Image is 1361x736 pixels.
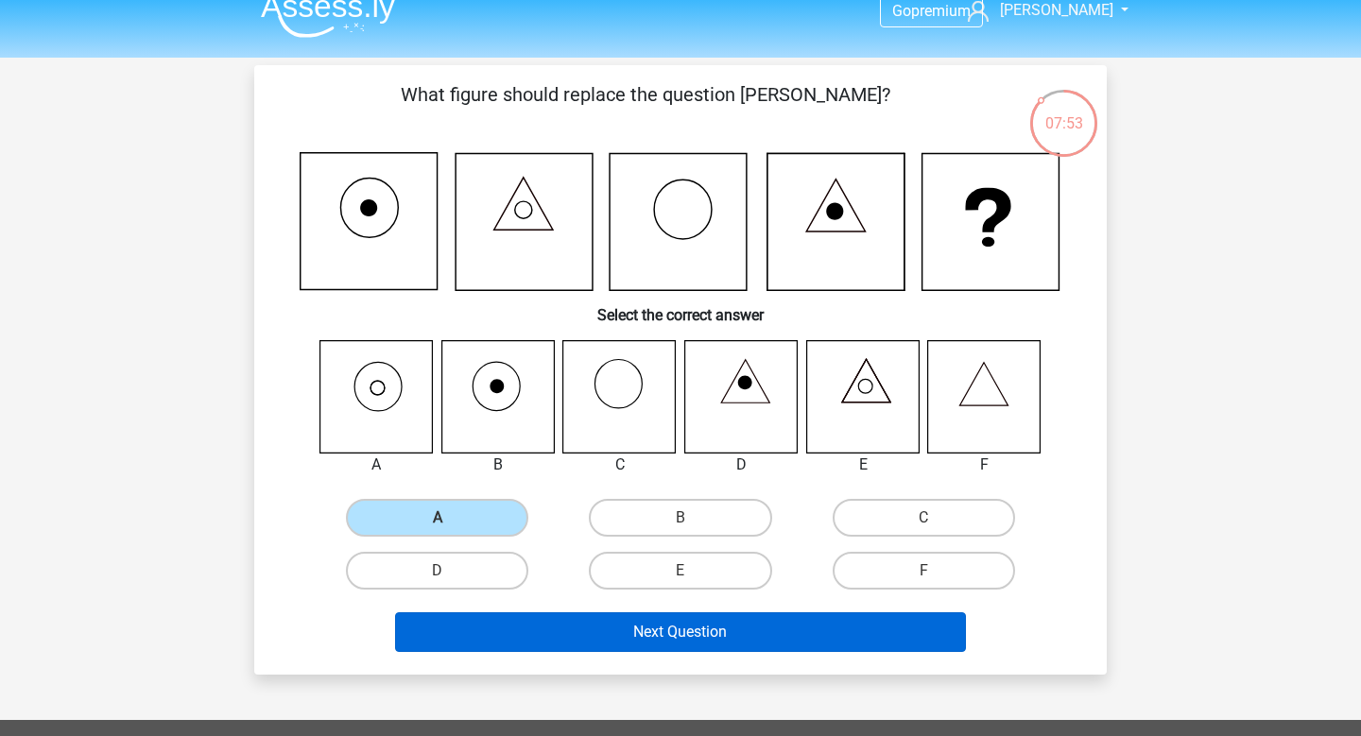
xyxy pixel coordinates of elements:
label: A [346,499,528,537]
span: premium [911,2,971,20]
button: Next Question [395,612,967,652]
div: E [792,454,935,476]
label: D [346,552,528,590]
div: 07:53 [1028,88,1099,135]
h6: Select the correct answer [284,291,1077,324]
p: What figure should replace the question [PERSON_NAME]? [284,80,1006,137]
div: B [427,454,570,476]
label: F [833,552,1015,590]
label: E [589,552,771,590]
div: D [670,454,813,476]
div: A [305,454,448,476]
label: C [833,499,1015,537]
div: C [548,454,691,476]
span: Go [892,2,911,20]
div: F [913,454,1056,476]
label: B [589,499,771,537]
span: [PERSON_NAME] [1000,1,1113,19]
